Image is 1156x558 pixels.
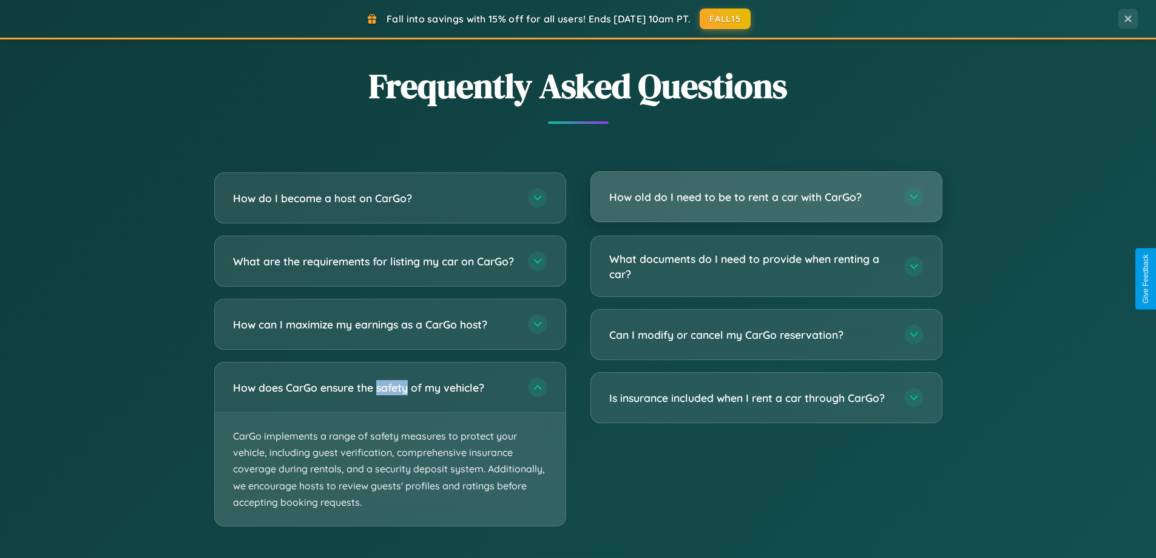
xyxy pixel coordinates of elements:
h3: How does CarGo ensure the safety of my vehicle? [233,380,516,395]
h3: How do I become a host on CarGo? [233,191,516,206]
h3: Is insurance included when I rent a car through CarGo? [609,390,892,406]
span: Fall into savings with 15% off for all users! Ends [DATE] 10am PT. [387,13,691,25]
h3: How old do I need to be to rent a car with CarGo? [609,189,892,205]
button: FALL15 [700,9,751,29]
h3: How can I maximize my earnings as a CarGo host? [233,317,516,332]
p: CarGo implements a range of safety measures to protect your vehicle, including guest verification... [215,413,566,526]
h3: What documents do I need to provide when renting a car? [609,251,892,281]
h2: Frequently Asked Questions [214,63,942,109]
h3: What are the requirements for listing my car on CarGo? [233,254,516,269]
div: Give Feedback [1141,254,1150,304]
h3: Can I modify or cancel my CarGo reservation? [609,327,892,342]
